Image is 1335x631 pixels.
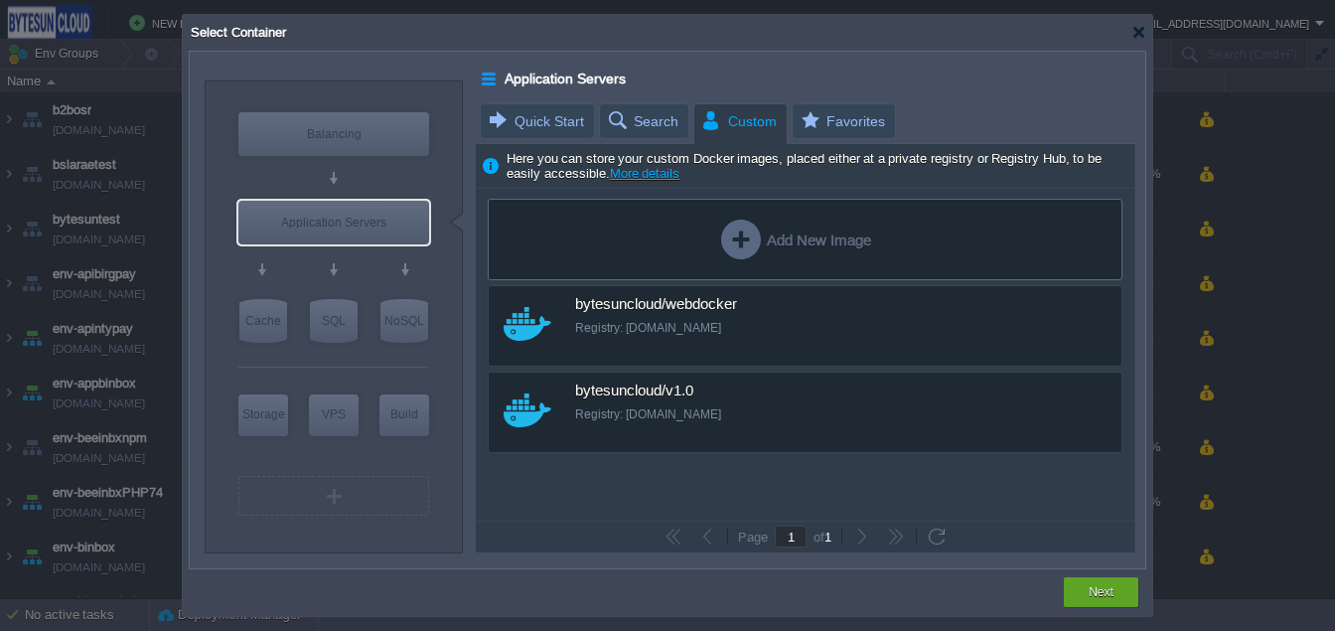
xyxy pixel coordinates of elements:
div: Add New Image [721,220,871,259]
div: Here you can store your custom Docker images, placed either at a private registry or Registry Hub... [476,144,1134,189]
div: Application Servers [482,66,499,91]
div: NoSQL [380,299,428,343]
button: Next [1089,582,1113,602]
span: bytesuncloud/webdocker [575,296,737,314]
span: Favorites [799,104,885,138]
div: Page [731,530,775,544]
a: More details [610,166,680,181]
img: docker-w48.svg [504,307,551,341]
div: Load Balancer [238,112,429,156]
span: bytesuncloud/v1.0 [575,383,693,400]
div: Elastic VPS [309,394,359,436]
div: Build [379,394,429,434]
div: NoSQL Databases [380,299,428,343]
div: SQL Databases [310,299,358,343]
div: of [807,529,838,545]
div: SQL [310,299,358,343]
span: 1 [824,530,831,545]
div: Build Node [379,394,429,436]
div: Storage [238,394,288,434]
div: Balancing [238,112,429,156]
span: Custom [700,104,777,139]
span: Quick Start [487,104,584,138]
div: Create New Layer [238,476,429,516]
div: Application Servers [238,201,429,244]
div: Storage Containers [238,394,288,436]
div: VPS [309,394,359,434]
span: Select Container [189,25,286,40]
div: Registry: [DOMAIN_NAME] [575,320,1062,337]
img: docker-w48.svg [504,394,551,427]
div: Registry: [DOMAIN_NAME] [575,406,1062,423]
div: Cache [239,299,287,343]
span: Search [606,104,678,138]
